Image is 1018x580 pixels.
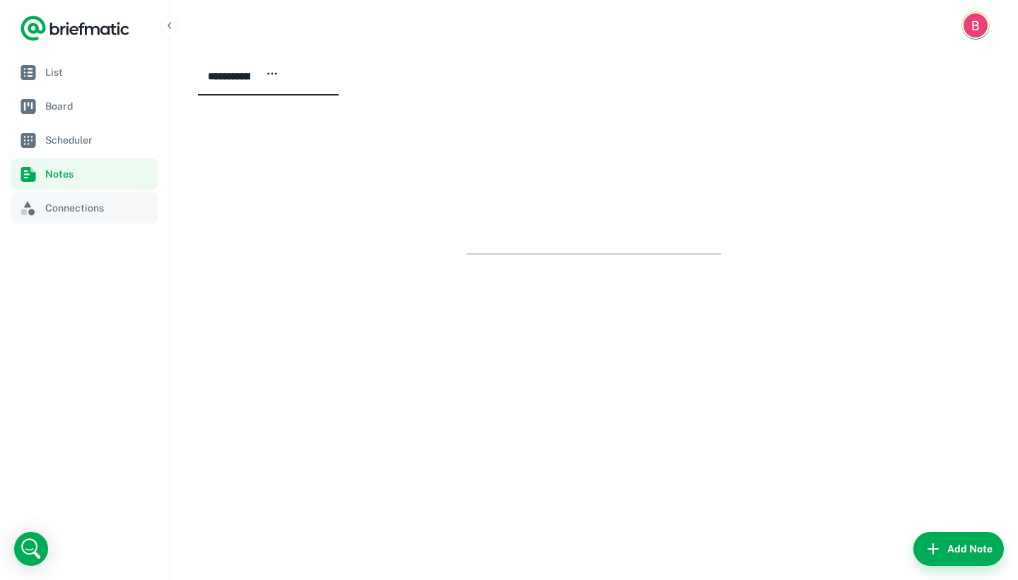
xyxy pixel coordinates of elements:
img: Ben [964,13,988,37]
button: Add Note [913,532,1004,566]
a: Connections [11,192,158,224]
span: Scheduler [45,132,152,148]
a: Scheduler [11,124,158,156]
span: List [45,64,152,80]
a: Board [11,91,158,122]
div: Open Intercom Messenger [14,532,48,566]
span: Board [45,98,152,114]
a: Logo [20,14,130,42]
a: List [11,57,158,88]
span: Notes [45,166,152,182]
a: Notes [11,158,158,190]
span: Connections [45,200,152,216]
button: Account button [961,11,990,40]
